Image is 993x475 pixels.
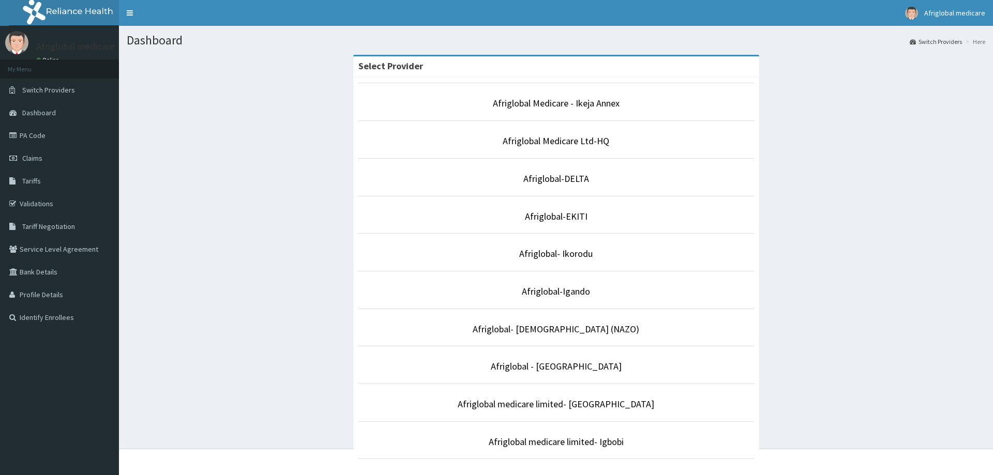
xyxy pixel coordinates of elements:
span: Tariffs [22,176,41,186]
a: Online [36,56,61,64]
a: Afriglobal- [DEMOGRAPHIC_DATA] (NAZO) [473,323,639,335]
img: User Image [5,31,28,54]
a: Afriglobal-Igando [522,285,590,297]
img: User Image [905,7,918,20]
a: Afriglobal Medicare - Ikeja Annex [493,97,620,109]
a: Afriglobal-EKITI [525,210,588,222]
h1: Dashboard [127,34,985,47]
a: Afriglobal Medicare Ltd-HQ [503,135,609,147]
span: Switch Providers [22,85,75,95]
a: Afriglobal-DELTA [523,173,589,185]
strong: Select Provider [358,60,423,72]
a: Switch Providers [910,37,962,46]
span: Dashboard [22,108,56,117]
p: Afriglobal medicare [36,42,115,51]
li: Here [963,37,985,46]
span: Claims [22,154,42,163]
a: Afriglobal medicare limited- Igbobi [489,436,624,448]
a: Afriglobal - [GEOGRAPHIC_DATA] [491,360,622,372]
span: Afriglobal medicare [924,8,985,18]
span: Tariff Negotiation [22,222,75,231]
a: Afriglobal medicare limited- [GEOGRAPHIC_DATA] [458,398,654,410]
a: Afriglobal- Ikorodu [519,248,593,259]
